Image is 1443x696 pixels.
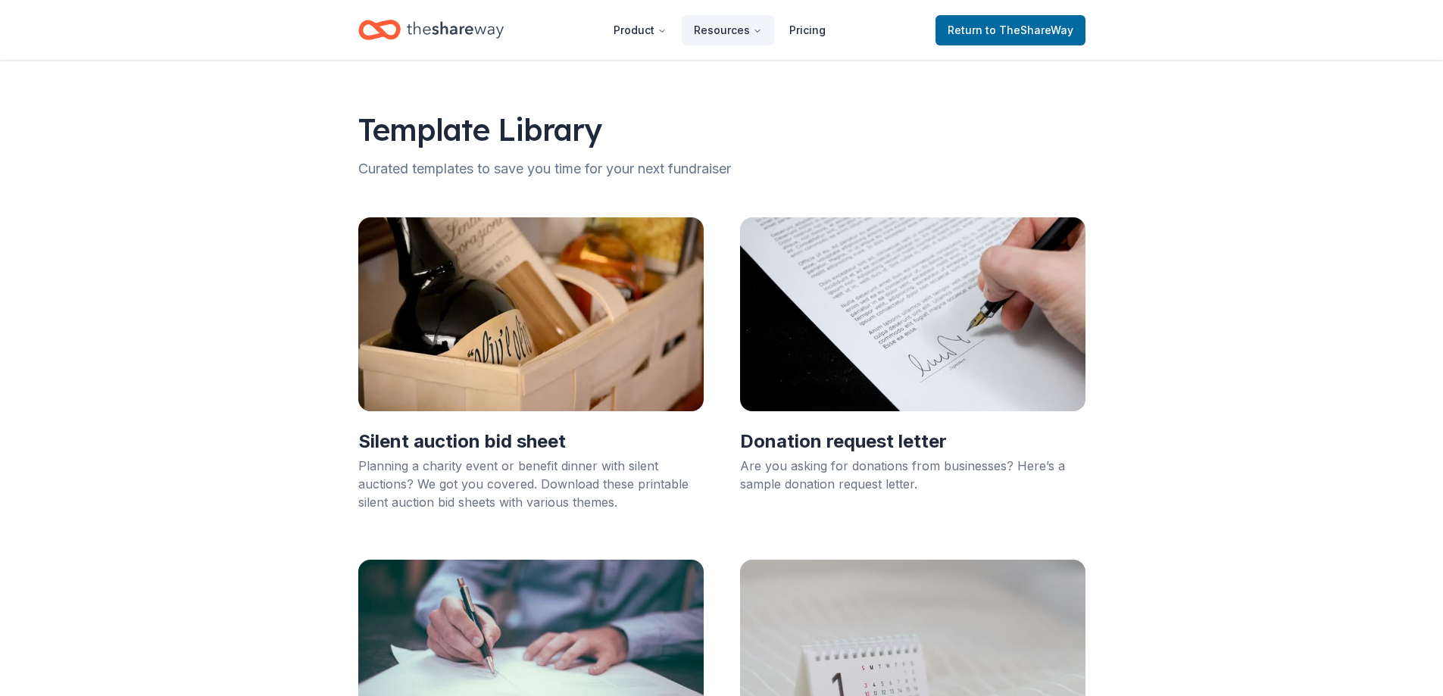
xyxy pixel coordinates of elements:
h2: Curated templates to save you time for your next fundraiser [358,157,1085,181]
img: Cover photo for template [358,217,704,411]
img: Cover photo for template [740,217,1085,411]
div: Are you asking for donations from businesses? Here’s a sample donation request letter. [740,457,1085,493]
a: Pricing [777,15,838,45]
button: Resources [682,15,774,45]
div: Planning a charity event or benefit dinner with silent auctions? We got you covered. Download the... [358,457,704,511]
a: Returnto TheShareWay [935,15,1085,45]
h2: Donation request letter [740,429,1085,454]
a: Home [358,12,504,48]
nav: Main [601,12,838,48]
a: Cover photo for templateSilent auction bid sheetPlanning a charity event or benefit dinner with s... [346,205,716,535]
a: Cover photo for templateDonation request letterAre you asking for donations from businesses? Here... [728,205,1098,535]
span: to TheShareWay [985,23,1073,36]
h2: Silent auction bid sheet [358,429,704,454]
button: Product [601,15,679,45]
h1: Template Library [358,108,1085,151]
span: Return [948,21,1073,39]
